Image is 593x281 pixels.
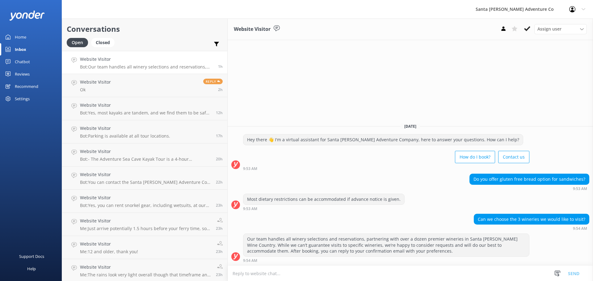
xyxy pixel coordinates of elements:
[27,262,36,275] div: Help
[216,249,223,254] span: Sep 15 2025 11:21am (UTC -07:00) America/Tijuana
[498,151,529,163] button: Contact us
[218,87,223,92] span: Sep 16 2025 08:35am (UTC -07:00) America/Tijuana
[62,97,227,120] a: Website VisitorBot:Yes, most kayaks are tandem, and we find them to be safer and more enjoyable t...
[474,214,589,225] div: Can we choose the 3 wineries we would like to visit?
[216,133,223,138] span: Sep 15 2025 05:27pm (UTC -07:00) America/Tijuana
[243,258,529,262] div: Sep 16 2025 09:54am (UTC -07:00) America/Tijuana
[401,124,420,129] span: [DATE]
[80,264,211,271] h4: Website Visitor
[80,148,211,155] h4: Website Visitor
[15,68,30,80] div: Reviews
[80,249,138,254] p: Me: 12 and older, thank you!
[80,272,211,278] p: Me: The rains look very light overall though that timeframe and if there is a cancellation by the...
[62,190,227,213] a: Website VisitorBot:Yes, you can rent snorkel gear, including wetsuits, at our island storefront o...
[80,133,170,139] p: Bot: Parking is available at all tour locations.
[534,24,587,34] div: Assign User
[203,79,223,84] span: Reply
[80,226,211,231] p: Me: Just arrive potentially 1.5 hours before your ferry time, so 7:30 if you want to better mitig...
[573,187,587,191] strong: 9:53 AM
[80,125,170,132] h4: Website Visitor
[19,250,44,262] div: Support Docs
[62,236,227,259] a: Website VisitorMe:12 and older, thank you!23h
[80,217,211,224] h4: Website Visitor
[80,64,213,70] p: Bot: Our team handles all winery selections and reservations, partnering with over a dozen premie...
[15,80,38,93] div: Recommend
[234,25,271,33] h3: Website Visitor
[15,56,30,68] div: Chatbot
[216,226,223,231] span: Sep 15 2025 11:25am (UTC -07:00) America/Tijuana
[243,206,405,211] div: Sep 16 2025 09:53am (UTC -07:00) America/Tijuana
[80,241,138,247] h4: Website Visitor
[243,234,529,256] div: Our team handles all winery selections and reservations, partnering with over a dozen premier win...
[80,110,211,116] p: Bot: Yes, most kayaks are tandem, and we find them to be safer and more enjoyable than single kay...
[470,174,589,184] div: Do you offer gluten free bread option for sandwiches?
[62,51,227,74] a: Website VisitorBot:Our team handles all winery selections and reservations, partnering with over ...
[216,203,223,208] span: Sep 15 2025 12:03pm (UTC -07:00) America/Tijuana
[243,134,523,145] div: Hey there 👋 I'm a virtual assistant for Santa [PERSON_NAME] Adventure Company, here to answer you...
[62,143,227,167] a: Website VisitorBot:- The Adventure Sea Cave Kayak Tour is a 4-hour immersive experience, includin...
[243,166,529,171] div: Sep 16 2025 09:53am (UTC -07:00) America/Tijuana
[218,64,223,69] span: Sep 16 2025 09:54am (UTC -07:00) America/Tijuana
[216,272,223,277] span: Sep 15 2025 11:19am (UTC -07:00) America/Tijuana
[469,186,589,191] div: Sep 16 2025 09:53am (UTC -07:00) America/Tijuana
[80,203,211,208] p: Bot: Yes, you can rent snorkel gear, including wetsuits, at our island storefront on [GEOGRAPHIC_...
[80,180,211,185] p: Bot: You can contact the Santa [PERSON_NAME] Adventure Co. team at [PHONE_NUMBER], or by emailing...
[216,156,223,162] span: Sep 15 2025 03:00pm (UTC -07:00) America/Tijuana
[15,93,30,105] div: Settings
[62,167,227,190] a: Website VisitorBot:You can contact the Santa [PERSON_NAME] Adventure Co. team at [PHONE_NUMBER], ...
[243,207,257,211] strong: 9:53 AM
[15,31,26,43] div: Home
[67,38,88,47] div: Open
[80,156,211,162] p: Bot: - The Adventure Sea Cave Kayak Tour is a 4-hour immersive experience, including preparation,...
[91,38,115,47] div: Closed
[216,110,223,115] span: Sep 15 2025 10:46pm (UTC -07:00) America/Tijuana
[91,39,118,46] a: Closed
[67,39,91,46] a: Open
[243,167,257,171] strong: 9:53 AM
[80,194,211,201] h4: Website Visitor
[67,23,223,35] h2: Conversations
[455,151,495,163] button: How do I book?
[243,194,404,205] div: Most dietary restrictions can be accommodated if advance notice is given.
[80,87,111,93] p: Ok
[80,171,211,178] h4: Website Visitor
[80,102,211,109] h4: Website Visitor
[9,10,45,21] img: yonder-white-logo.png
[80,79,111,85] h4: Website Visitor
[216,180,223,185] span: Sep 15 2025 12:20pm (UTC -07:00) America/Tijuana
[15,43,26,56] div: Inbox
[62,74,227,97] a: Website VisitorOkReply2h
[80,56,213,63] h4: Website Visitor
[474,226,589,230] div: Sep 16 2025 09:54am (UTC -07:00) America/Tijuana
[62,213,227,236] a: Website VisitorMe:Just arrive potentially 1.5 hours before your ferry time, so 7:30 if you want t...
[573,227,587,230] strong: 9:54 AM
[62,120,227,143] a: Website VisitorBot:Parking is available at all tour locations.17h
[243,259,257,262] strong: 9:54 AM
[537,26,561,32] span: Assign user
